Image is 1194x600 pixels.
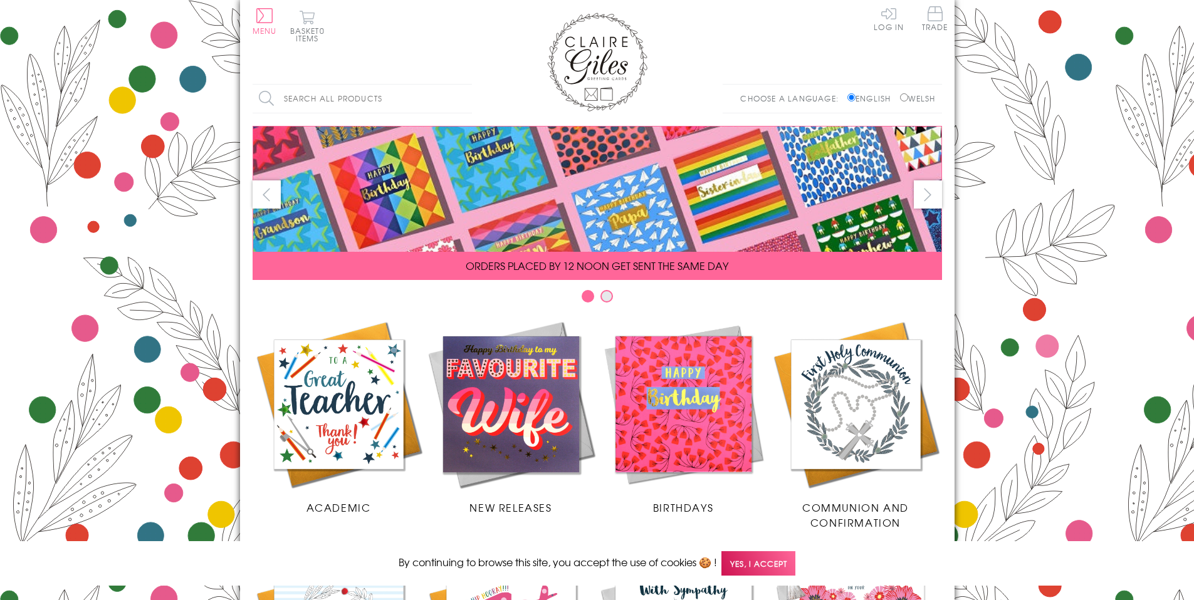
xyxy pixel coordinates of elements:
[582,290,594,303] button: Carousel Page 1 (Current Slide)
[253,25,277,36] span: Menu
[653,500,713,515] span: Birthdays
[922,6,948,31] span: Trade
[425,318,597,515] a: New Releases
[922,6,948,33] a: Trade
[770,318,942,530] a: Communion and Confirmation
[306,500,371,515] span: Academic
[900,93,908,101] input: Welsh
[600,290,613,303] button: Carousel Page 2
[469,500,552,515] span: New Releases
[547,13,647,111] img: Claire Giles Greetings Cards
[459,85,472,113] input: Search
[721,551,795,576] span: Yes, I accept
[296,25,325,44] span: 0 items
[802,500,909,530] span: Communion and Confirmation
[874,6,904,31] a: Log In
[253,318,425,515] a: Academic
[253,180,281,209] button: prev
[253,289,942,309] div: Carousel Pagination
[847,93,856,101] input: English
[847,93,897,104] label: English
[253,85,472,113] input: Search all products
[290,10,325,42] button: Basket0 items
[740,93,845,104] p: Choose a language:
[900,93,936,104] label: Welsh
[253,8,277,34] button: Menu
[466,258,728,273] span: ORDERS PLACED BY 12 NOON GET SENT THE SAME DAY
[914,180,942,209] button: next
[597,318,770,515] a: Birthdays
